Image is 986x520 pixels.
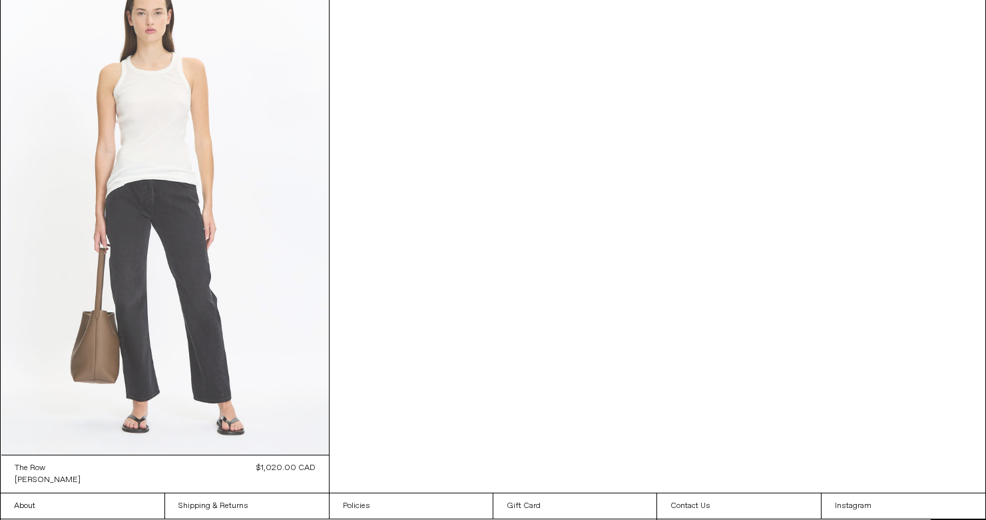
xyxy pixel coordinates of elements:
a: About [1,493,164,519]
a: Instagram [822,493,985,519]
div: [PERSON_NAME] [15,475,81,486]
div: $1,020.00 CAD [256,462,316,474]
a: Policies [330,493,493,519]
a: Gift Card [493,493,657,519]
div: The Row [15,463,45,474]
a: Shipping & Returns [165,493,329,519]
a: [PERSON_NAME] [15,474,81,486]
a: Contact Us [657,493,821,519]
a: The Row [15,462,81,474]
